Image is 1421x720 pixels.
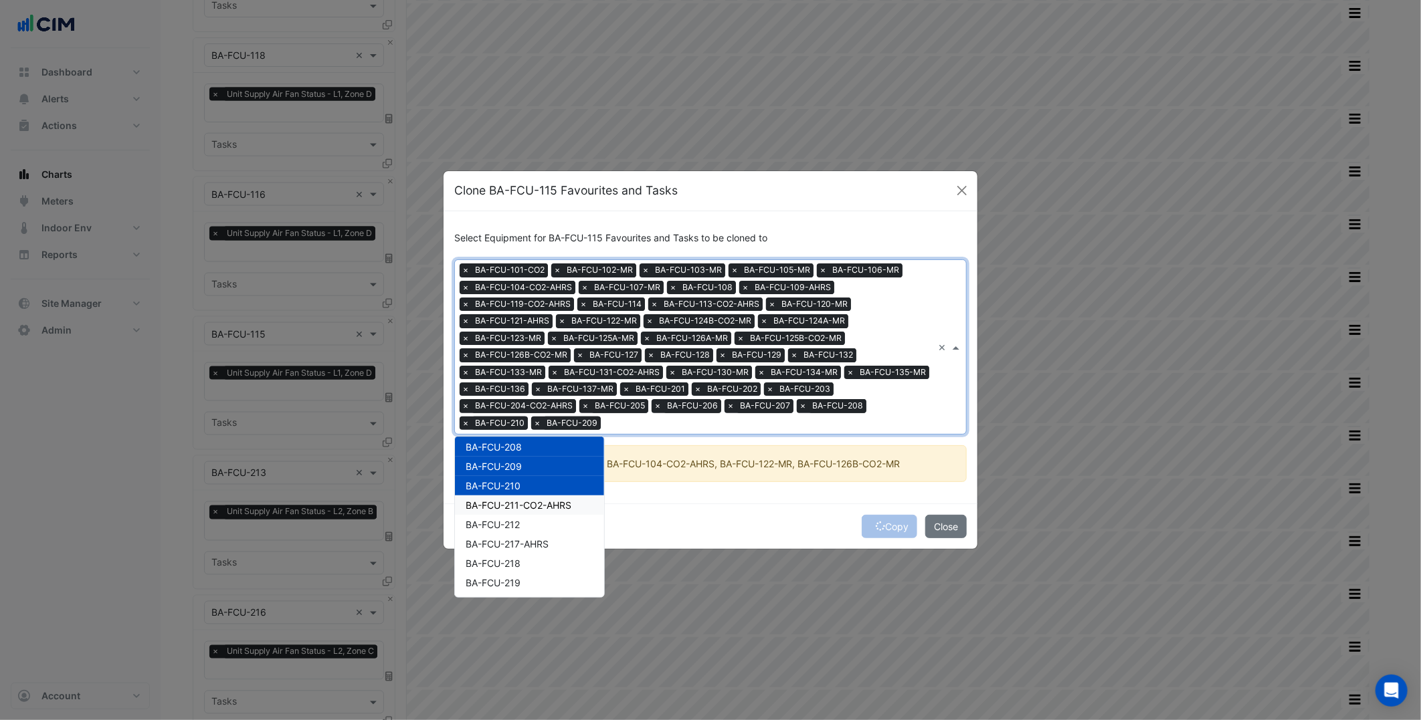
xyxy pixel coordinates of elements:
[797,399,809,412] span: ×
[460,332,472,345] span: ×
[472,332,545,345] span: BA-FCU-123-MR
[704,382,761,396] span: BA-FCU-202
[560,332,638,345] span: BA-FCU-125A-MR
[829,263,903,277] span: BA-FCU-106-MR
[568,314,640,328] span: BA-FCU-122-MR
[591,399,648,412] span: BA-FCU-205
[579,281,591,294] span: ×
[466,558,520,569] span: BA-FCU-218
[561,366,663,379] span: BA-FCU-131-CO2-AHRS
[679,281,736,294] span: BA-FCU-108
[551,263,563,277] span: ×
[549,366,561,379] span: ×
[466,499,571,511] span: BA-FCU-211-CO2-AHRS
[856,366,929,379] span: BA-FCU-135-MR
[460,366,472,379] span: ×
[466,596,539,608] span: BA-FCU-220-MR
[735,332,747,345] span: ×
[620,382,632,396] span: ×
[678,366,752,379] span: BA-FCU-130-MR
[741,263,814,277] span: BA-FCU-105-MR
[531,416,543,430] span: ×
[776,382,834,396] span: BA-FCU-203
[640,263,652,277] span: ×
[586,348,642,362] span: BA-FCU-127
[543,416,601,430] span: BA-FCU-209
[938,340,949,354] span: Clear
[656,314,755,328] span: BA-FCU-124B-CO2-MR
[460,348,472,362] span: ×
[751,281,834,294] span: BA-FCU-109-AHRS
[729,348,785,362] span: BA-FCU-129
[460,281,472,294] span: ×
[454,182,678,199] h5: Clone BA-FCU-115 Favourites and Tasks
[758,314,770,328] span: ×
[739,281,751,294] span: ×
[579,399,591,412] span: ×
[472,399,576,412] span: BA-FCU-204-CO2-AHRS
[788,348,800,362] span: ×
[466,577,520,588] span: BA-FCU-219
[766,297,778,311] span: ×
[574,348,586,362] span: ×
[925,515,967,538] button: Close
[577,297,589,311] span: ×
[472,416,528,430] span: BA-FCU-210
[466,480,520,491] span: BA-FCU-210
[717,348,729,362] span: ×
[664,399,721,412] span: BA-FCU-206
[817,263,829,277] span: ×
[666,366,678,379] span: ×
[472,314,553,328] span: BA-FCU-121-AHRS
[644,314,656,328] span: ×
[778,297,851,311] span: BA-FCU-120-MR
[460,382,472,396] span: ×
[454,233,967,244] h6: Select Equipment for BA-FCU-115 Favourites and Tasks to be cloned to
[460,399,472,412] span: ×
[591,281,664,294] span: BA-FCU-107-MR
[692,382,704,396] span: ×
[460,297,472,311] span: ×
[667,281,679,294] span: ×
[755,366,767,379] span: ×
[641,332,653,345] span: ×
[770,314,848,328] span: BA-FCU-124A-MR
[729,263,741,277] span: ×
[657,348,713,362] span: BA-FCU-128
[652,263,725,277] span: BA-FCU-103-MR
[800,348,856,362] span: BA-FCU-132
[764,382,776,396] span: ×
[660,297,763,311] span: BA-FCU-113-CO2-AHRS
[952,181,972,201] button: Close
[472,382,529,396] span: BA-FCU-136
[454,445,967,482] ngb-alert: No Favourites or Tasks exist for BA-FCU-104-CO2-AHRS, BA-FCU-122-MR, BA-FCU-126B-CO2-MR
[472,263,548,277] span: BA-FCU-101-CO2
[466,519,520,530] span: BA-FCU-212
[454,436,605,598] ng-dropdown-panel: Options list
[725,399,737,412] span: ×
[544,382,617,396] span: BA-FCU-137-MR
[548,332,560,345] span: ×
[460,263,472,277] span: ×
[460,314,472,328] span: ×
[466,461,522,472] span: BA-FCU-209
[532,382,544,396] span: ×
[589,297,645,311] span: BA-FCU-114
[652,399,664,412] span: ×
[472,348,571,362] span: BA-FCU-126B-CO2-MR
[767,366,841,379] span: BA-FCU-134-MR
[632,382,688,396] span: BA-FCU-201
[648,297,660,311] span: ×
[653,332,731,345] span: BA-FCU-126A-MR
[747,332,845,345] span: BA-FCU-125B-CO2-MR
[563,263,636,277] span: BA-FCU-102-MR
[1376,675,1408,707] div: Open Intercom Messenger
[466,441,522,453] span: BA-FCU-208
[460,416,472,430] span: ×
[645,348,657,362] span: ×
[472,297,574,311] span: BA-FCU-119-CO2-AHRS
[556,314,568,328] span: ×
[737,399,793,412] span: BA-FCU-207
[472,366,545,379] span: BA-FCU-133-MR
[472,281,575,294] span: BA-FCU-104-CO2-AHRS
